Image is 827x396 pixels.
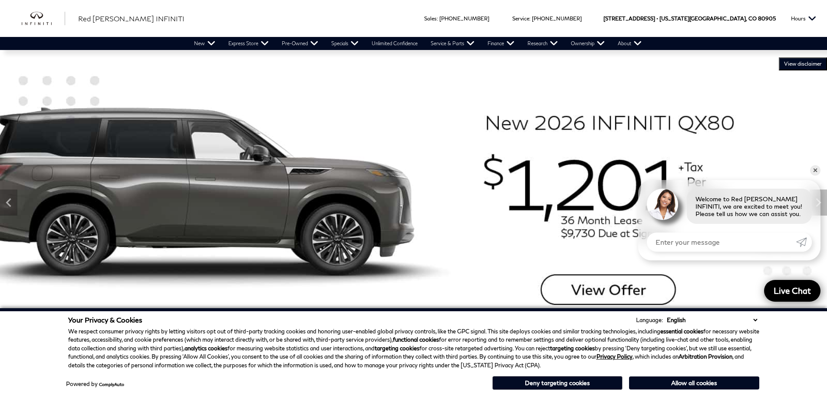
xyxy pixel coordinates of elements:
[529,15,530,22] span: :
[779,57,827,70] button: VIEW DISCLAIMER
[764,280,820,302] a: Live Chat
[629,376,759,389] button: Allow all cookies
[424,15,437,22] span: Sales
[647,189,678,220] img: Agent profile photo
[188,37,222,50] a: New
[611,37,648,50] a: About
[188,37,648,50] nav: Main Navigation
[769,285,815,296] span: Live Chat
[492,376,623,390] button: Deny targeting cookies
[796,233,812,252] a: Submit
[564,37,611,50] a: Ownership
[424,37,481,50] a: Service & Parts
[78,13,185,24] a: Red [PERSON_NAME] INFINITI
[532,15,582,22] a: [PHONE_NUMBER]
[99,382,124,387] a: ComplyAuto
[512,15,529,22] span: Service
[393,336,439,343] strong: functional cookies
[550,345,595,352] strong: targeting cookies
[275,37,325,50] a: Pre-Owned
[603,15,776,22] a: [STREET_ADDRESS] • [US_STATE][GEOGRAPHIC_DATA], CO 80905
[665,316,759,324] select: Language Select
[481,37,521,50] a: Finance
[679,353,732,360] strong: Arbitration Provision
[365,37,424,50] a: Unlimited Confidence
[521,37,564,50] a: Research
[596,353,633,360] a: Privacy Policy
[784,60,822,67] span: VIEW DISCLAIMER
[222,37,275,50] a: Express Store
[375,345,419,352] strong: targeting cookies
[325,37,365,50] a: Specials
[647,233,796,252] input: Enter your message
[687,189,812,224] div: Welcome to Red [PERSON_NAME] INFINITI, we are excited to meet you! Please tell us how we can assi...
[437,15,438,22] span: :
[439,15,489,22] a: [PHONE_NUMBER]
[66,381,124,387] div: Powered by
[636,317,663,323] div: Language:
[185,345,227,352] strong: analytics cookies
[22,12,65,26] img: INFINITI
[78,14,185,23] span: Red [PERSON_NAME] INFINITI
[68,316,142,324] span: Your Privacy & Cookies
[22,12,65,26] a: infiniti
[660,328,703,335] strong: essential cookies
[68,327,759,370] p: We respect consumer privacy rights by letting visitors opt out of third-party tracking cookies an...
